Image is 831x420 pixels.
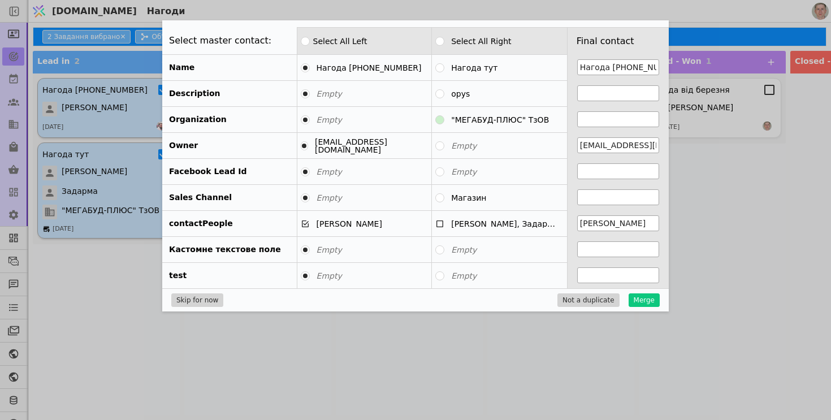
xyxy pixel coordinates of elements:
span: Empty [451,141,477,150]
div: Owner [162,133,297,158]
div: test [162,263,297,288]
span: Empty [317,89,342,98]
div: Description [162,81,297,106]
label: "МЕГАБУД-ПЛЮС" ТзОВ [444,116,549,124]
label: [PERSON_NAME] [310,220,382,228]
label: Select All Left [310,34,371,49]
label: Select All Right [444,37,511,45]
span: Empty [317,167,342,176]
label: [PERSON_NAME], Задарма [444,220,557,228]
div: Organization [162,107,297,132]
span: Empty [317,271,342,280]
div: Name [162,55,297,80]
h2: Final contact [577,34,634,48]
div: Facebook Lead Id [162,159,297,184]
h2: Select master contact: [169,34,271,47]
label: Нагода [PHONE_NUMBER] [310,64,422,72]
label: opys [444,90,470,98]
button: Merge [629,293,660,307]
div: contactPeople [162,211,297,236]
label: Магазин [444,194,486,202]
span: Empty [451,245,477,254]
div: Sales Channel [162,185,297,210]
label: Нагода тут [444,64,497,72]
button: Not a duplicate [557,293,620,307]
label: [EMAIL_ADDRESS][DOMAIN_NAME] [308,138,428,154]
span: Empty [451,271,477,280]
button: Skip for now [171,293,223,307]
div: Кастомне текстове поле [162,237,297,262]
span: Empty [451,167,477,176]
span: Empty [317,193,342,202]
span: Empty [317,245,342,254]
span: Empty [317,115,342,124]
